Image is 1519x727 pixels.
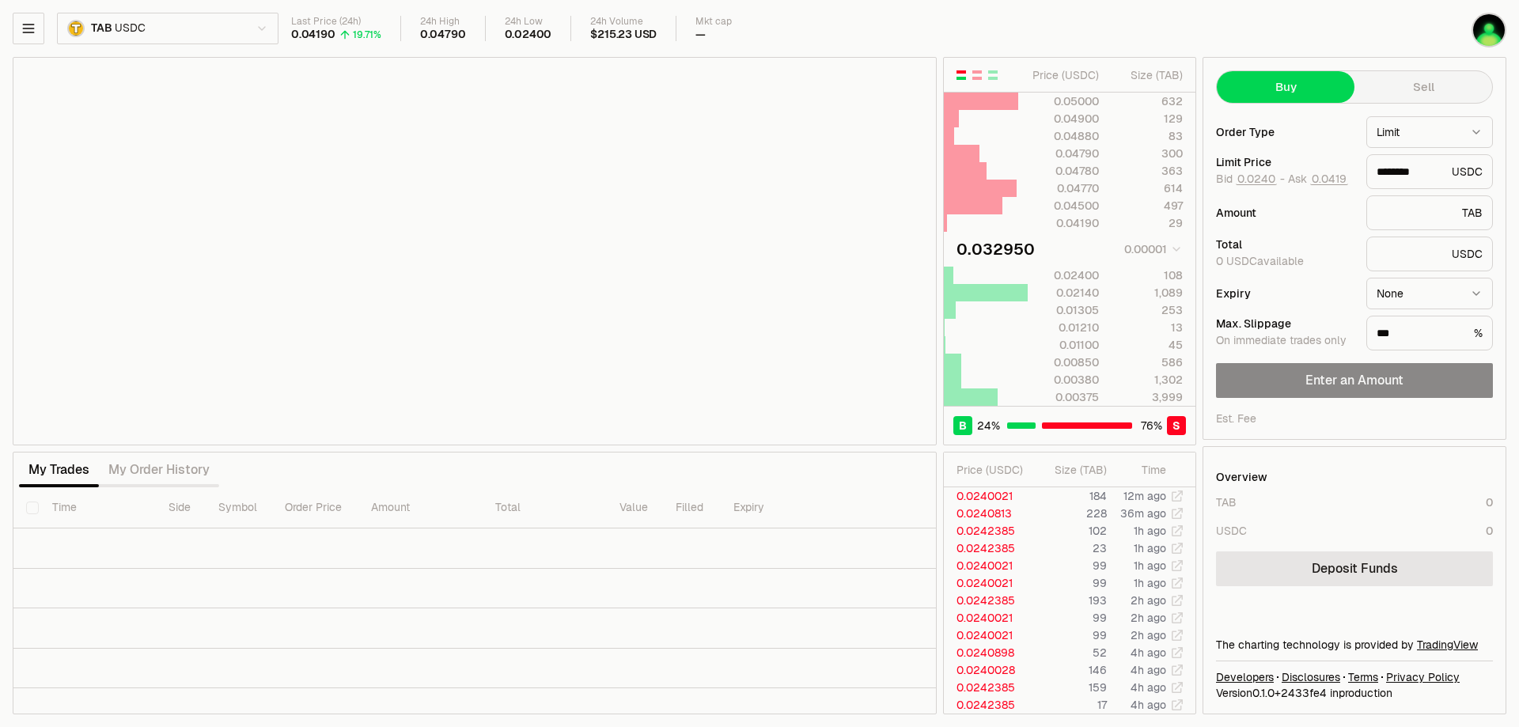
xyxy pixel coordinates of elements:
[944,592,1034,609] td: 0.0242385
[1028,111,1099,127] div: 0.04900
[1216,288,1354,299] div: Expiry
[1028,198,1099,214] div: 0.04500
[1034,644,1108,661] td: 52
[1486,494,1493,510] div: 0
[944,487,1034,505] td: 0.0240021
[1386,669,1460,685] a: Privacy Policy
[1366,116,1493,148] button: Limit
[272,487,358,528] th: Order Price
[1028,215,1099,231] div: 0.04190
[1472,13,1506,47] img: tab11
[1134,541,1166,555] time: 1h ago
[1134,576,1166,590] time: 1h ago
[1216,494,1237,510] div: TAB
[721,487,832,528] th: Expiry
[1131,698,1166,712] time: 4h ago
[1131,628,1166,642] time: 2h ago
[695,28,706,42] div: —
[483,487,607,528] th: Total
[944,644,1034,661] td: 0.0240898
[1417,638,1478,652] a: TradingView
[115,21,145,36] span: USDC
[1112,337,1183,353] div: 45
[1112,267,1183,283] div: 108
[590,28,657,42] div: $215.23 USD
[944,540,1034,557] td: 0.0242385
[663,487,721,528] th: Filled
[1034,679,1108,696] td: 159
[1120,506,1166,521] time: 36m ago
[971,69,983,81] button: Show Sell Orders Only
[1120,462,1166,478] div: Time
[1216,669,1274,685] a: Developers
[987,69,999,81] button: Show Buy Orders Only
[1112,180,1183,196] div: 614
[1486,523,1493,539] div: 0
[1034,522,1108,540] td: 102
[67,20,85,37] img: TAB.png
[1216,127,1354,138] div: Order Type
[944,661,1034,679] td: 0.0240028
[1028,93,1099,109] div: 0.05000
[1282,669,1340,685] a: Disclosures
[1028,163,1099,179] div: 0.04780
[353,28,381,41] div: 19.71%
[1216,411,1256,426] div: Est. Fee
[1112,302,1183,318] div: 253
[1034,627,1108,644] td: 99
[1216,318,1354,329] div: Max. Slippage
[1131,646,1166,660] time: 4h ago
[1216,334,1354,348] div: On immediate trades only
[1236,172,1277,185] button: 0.0240
[1112,111,1183,127] div: 129
[1028,180,1099,196] div: 0.04770
[944,679,1034,696] td: 0.0242385
[944,574,1034,592] td: 0.0240021
[1028,372,1099,388] div: 0.00380
[1366,278,1493,309] button: None
[1028,285,1099,301] div: 0.02140
[1288,172,1348,187] span: Ask
[1034,661,1108,679] td: 146
[1119,240,1183,259] button: 0.00001
[1131,593,1166,608] time: 2h ago
[1141,418,1162,434] span: 76 %
[1123,489,1166,503] time: 12m ago
[1028,128,1099,144] div: 0.04880
[1112,354,1183,370] div: 586
[1131,680,1166,695] time: 4h ago
[1216,637,1493,653] div: The charting technology is provided by
[505,16,552,28] div: 24h Low
[420,16,466,28] div: 24h High
[1281,686,1327,700] span: 2433fe4b4f3780576893ee9e941d06011a76ee7a
[1112,93,1183,109] div: 632
[959,418,967,434] span: B
[977,418,1000,434] span: 24 %
[1034,557,1108,574] td: 99
[1034,487,1108,505] td: 184
[1034,592,1108,609] td: 193
[1216,239,1354,250] div: Total
[156,487,206,528] th: Side
[206,487,273,528] th: Symbol
[1028,389,1099,405] div: 0.00375
[1034,609,1108,627] td: 99
[1354,71,1492,103] button: Sell
[944,609,1034,627] td: 0.0240021
[26,502,39,514] button: Select all
[1131,663,1166,677] time: 4h ago
[1112,163,1183,179] div: 363
[1366,195,1493,230] div: TAB
[955,69,968,81] button: Show Buy and Sell Orders
[944,522,1034,540] td: 0.0242385
[944,557,1034,574] td: 0.0240021
[1216,172,1285,187] span: Bid -
[1034,574,1108,592] td: 99
[1112,285,1183,301] div: 1,089
[1028,337,1099,353] div: 0.01100
[1028,146,1099,161] div: 0.04790
[1047,462,1107,478] div: Size ( TAB )
[1112,128,1183,144] div: 83
[1134,559,1166,573] time: 1h ago
[1366,237,1493,271] div: USDC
